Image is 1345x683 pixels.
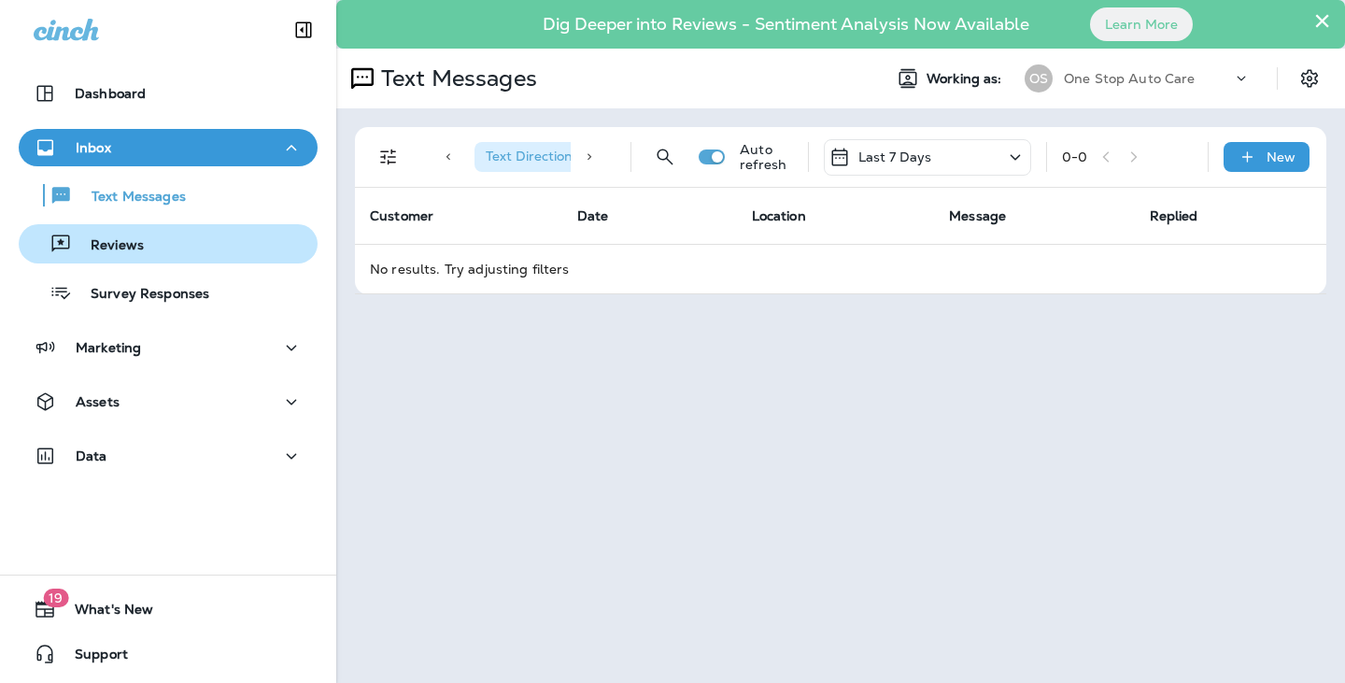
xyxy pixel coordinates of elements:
[1064,71,1196,86] p: One Stop Auto Care
[740,142,792,172] p: Auto refresh
[474,142,665,172] div: Text Direction:Incoming
[1313,6,1331,36] button: Close
[73,189,186,206] p: Text Messages
[19,273,318,312] button: Survey Responses
[370,207,433,224] span: Customer
[56,647,128,669] span: Support
[76,448,107,463] p: Data
[76,394,120,409] p: Assets
[1267,149,1295,164] p: New
[19,635,318,673] button: Support
[19,176,318,215] button: Text Messages
[43,589,68,607] span: 19
[19,75,318,112] button: Dashboard
[488,21,1083,27] p: Dig Deeper into Reviews - Sentiment Analysis Now Available
[1090,7,1193,41] button: Learn More
[75,86,146,101] p: Dashboard
[752,207,806,224] span: Location
[927,71,1006,87] span: Working as:
[19,437,318,475] button: Data
[370,138,407,176] button: Filters
[1150,207,1198,224] span: Replied
[19,591,318,628] button: 19What's New
[19,329,318,366] button: Marketing
[858,149,932,164] p: Last 7 Days
[646,138,684,176] button: Search Messages
[19,129,318,166] button: Inbox
[19,224,318,263] button: Reviews
[1025,64,1053,92] div: OS
[277,11,330,49] button: Collapse Sidebar
[486,148,634,164] span: Text Direction : Incoming
[76,140,111,155] p: Inbox
[355,244,1326,293] td: No results. Try adjusting filters
[949,207,1006,224] span: Message
[72,286,209,304] p: Survey Responses
[76,340,141,355] p: Marketing
[1293,62,1326,95] button: Settings
[72,237,144,255] p: Reviews
[1062,149,1087,164] div: 0 - 0
[577,207,609,224] span: Date
[374,64,537,92] p: Text Messages
[56,602,153,624] span: What's New
[19,383,318,420] button: Assets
